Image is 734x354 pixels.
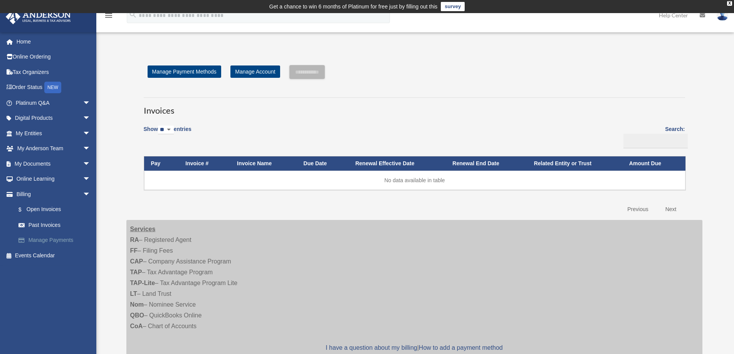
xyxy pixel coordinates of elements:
span: arrow_drop_down [83,126,98,141]
span: arrow_drop_down [83,141,98,157]
a: Tax Organizers [5,64,102,80]
strong: LT [130,290,137,297]
th: Invoice #: activate to sort column ascending [178,156,230,171]
img: Anderson Advisors Platinum Portal [3,9,73,24]
a: Platinum Q&Aarrow_drop_down [5,95,102,111]
strong: FF [130,247,138,254]
p: | [130,342,699,353]
strong: CAP [130,258,143,265]
span: $ [23,205,27,215]
a: Order StatusNEW [5,80,102,96]
span: arrow_drop_down [83,95,98,111]
strong: RA [130,237,139,243]
span: arrow_drop_down [83,171,98,187]
a: My Entitiesarrow_drop_down [5,126,102,141]
a: Online Learningarrow_drop_down [5,171,102,187]
label: Search: [621,124,685,148]
a: menu [104,13,113,20]
a: survey [441,2,465,11]
strong: TAP-Lite [130,280,155,286]
select: Showentries [158,126,174,134]
i: search [129,10,137,19]
a: Manage Payments [11,233,102,248]
a: My Documentsarrow_drop_down [5,156,102,171]
a: I have a question about my billing [326,344,417,351]
i: menu [104,11,113,20]
strong: QBO [130,312,144,319]
a: Manage Account [230,65,280,78]
a: How to add a payment method [419,344,503,351]
strong: Services [130,226,156,232]
a: Next [660,201,682,217]
a: Digital Productsarrow_drop_down [5,111,102,126]
th: Due Date: activate to sort column ascending [297,156,349,171]
strong: TAP [130,269,142,275]
span: arrow_drop_down [83,156,98,172]
th: Pay: activate to sort column descending [144,156,179,171]
th: Related Entity or Trust: activate to sort column ascending [527,156,622,171]
a: Billingarrow_drop_down [5,186,102,202]
strong: CoA [130,323,143,329]
span: arrow_drop_down [83,111,98,126]
a: Home [5,34,102,49]
a: Online Ordering [5,49,102,65]
div: NEW [44,82,61,93]
input: Search: [623,134,688,148]
span: arrow_drop_down [83,186,98,202]
a: Manage Payment Methods [148,65,221,78]
h3: Invoices [144,97,685,117]
th: Renewal End Date: activate to sort column ascending [445,156,527,171]
a: My Anderson Teamarrow_drop_down [5,141,102,156]
th: Amount Due: activate to sort column ascending [622,156,685,171]
th: Renewal Effective Date: activate to sort column ascending [348,156,445,171]
strong: Nom [130,301,144,308]
a: Past Invoices [11,217,102,233]
th: Invoice Name: activate to sort column ascending [230,156,297,171]
a: $Open Invoices [11,202,98,218]
img: User Pic [717,10,728,21]
a: Previous [621,201,654,217]
label: Show entries [144,124,191,142]
a: Events Calendar [5,248,102,263]
td: No data available in table [144,171,685,190]
div: close [727,1,732,6]
div: Get a chance to win 6 months of Platinum for free just by filling out this [269,2,438,11]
